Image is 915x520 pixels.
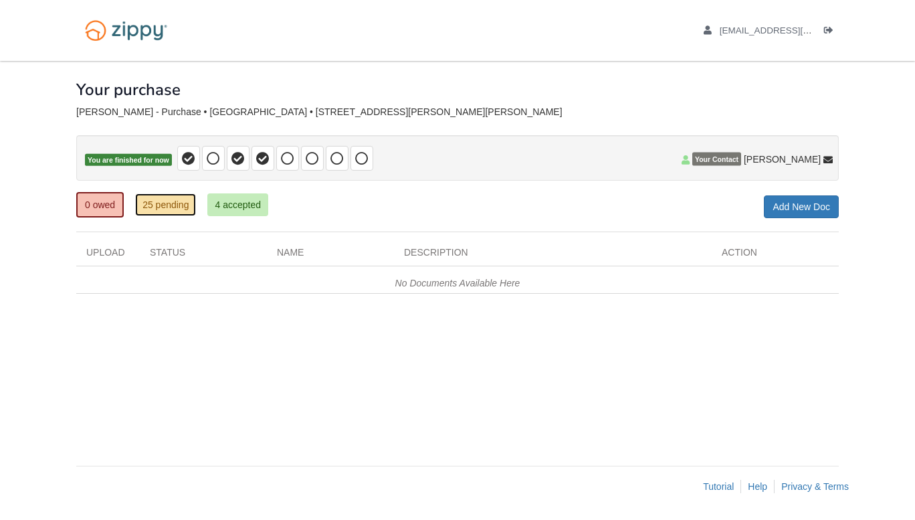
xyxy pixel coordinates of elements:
[76,81,181,98] h1: Your purchase
[207,193,268,216] a: 4 accepted
[140,246,267,266] div: Status
[824,25,839,39] a: Log out
[764,195,839,218] a: Add New Doc
[720,25,873,35] span: kristinhoban83@gmail.com
[76,13,176,48] img: Logo
[692,153,741,166] span: Your Contact
[395,278,520,288] em: No Documents Available Here
[704,25,873,39] a: edit profile
[394,246,712,266] div: Description
[76,192,124,218] a: 0 owed
[76,106,839,118] div: [PERSON_NAME] - Purchase • [GEOGRAPHIC_DATA] • [STREET_ADDRESS][PERSON_NAME][PERSON_NAME]
[781,481,849,492] a: Privacy & Terms
[267,246,394,266] div: Name
[712,246,839,266] div: Action
[85,154,172,167] span: You are finished for now
[703,481,734,492] a: Tutorial
[748,481,767,492] a: Help
[76,246,140,266] div: Upload
[135,193,196,216] a: 25 pending
[744,153,821,166] span: [PERSON_NAME]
